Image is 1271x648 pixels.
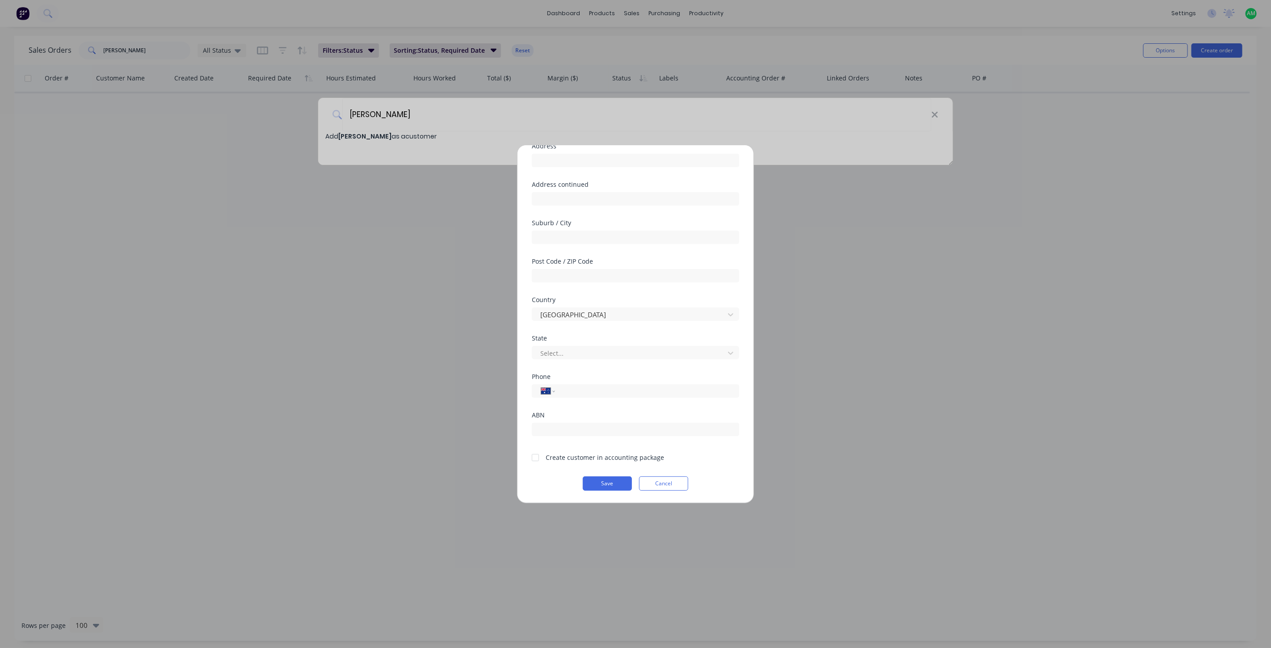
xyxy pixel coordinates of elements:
div: Suburb / City [532,220,739,226]
div: Create customer in accounting package [546,453,664,462]
div: State [532,335,739,341]
div: Phone [532,374,739,380]
div: Address [532,143,739,149]
div: Address continued [532,181,739,188]
div: Post Code / ZIP Code [532,258,739,265]
button: Save [583,476,632,491]
div: ABN [532,412,739,418]
div: Country [532,297,739,303]
button: Cancel [639,476,688,491]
